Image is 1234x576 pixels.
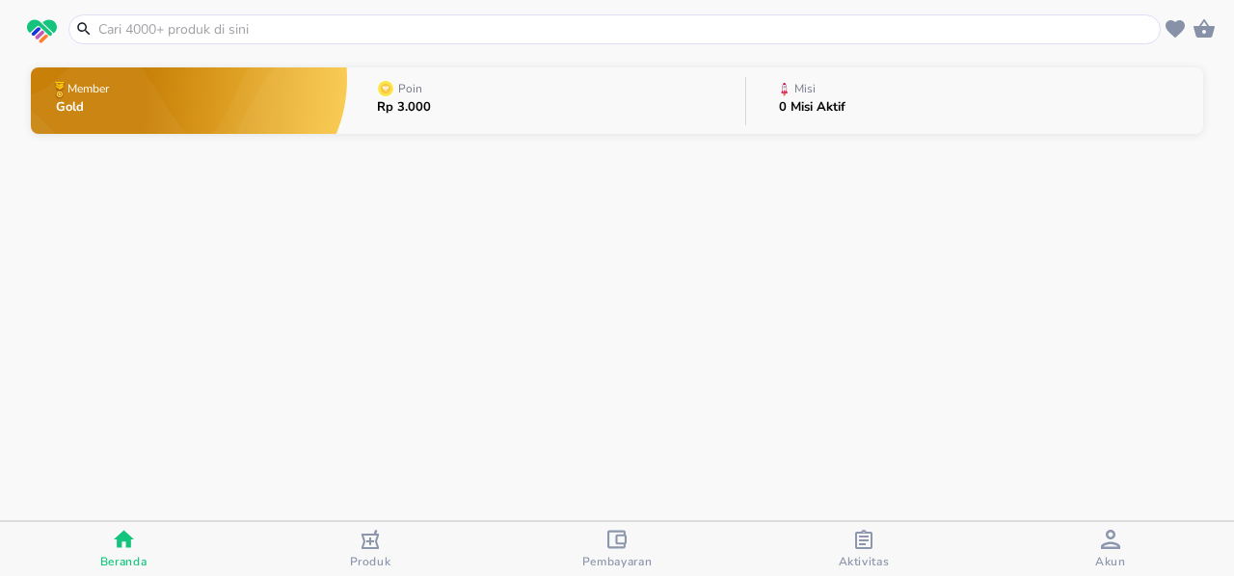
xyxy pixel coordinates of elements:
[746,63,1203,139] button: Misi0 Misi Aktif
[740,522,987,576] button: Aktivitas
[56,101,113,114] p: Gold
[247,522,494,576] button: Produk
[350,554,391,569] span: Produk
[67,83,109,94] p: Member
[31,63,347,139] button: MemberGold
[96,19,1156,39] input: Cari 4000+ produk di sini
[794,83,816,94] p: Misi
[377,101,431,114] p: Rp 3.000
[100,554,148,569] span: Beranda
[347,63,745,139] button: PoinRp 3.000
[494,522,740,576] button: Pembayaran
[398,83,422,94] p: Poin
[1095,554,1126,569] span: Akun
[987,522,1234,576] button: Akun
[27,19,57,44] img: logo_swiperx_s.bd005f3b.svg
[582,554,653,569] span: Pembayaran
[779,101,845,114] p: 0 Misi Aktif
[839,554,890,569] span: Aktivitas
